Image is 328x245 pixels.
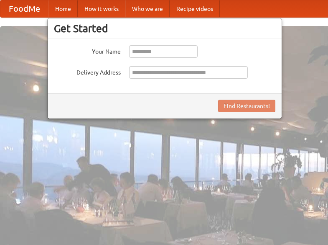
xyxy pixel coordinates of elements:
[0,0,48,17] a: FoodMe
[170,0,220,17] a: Recipe videos
[54,45,121,56] label: Your Name
[125,0,170,17] a: Who we are
[54,22,275,35] h3: Get Started
[78,0,125,17] a: How it works
[48,0,78,17] a: Home
[218,100,275,112] button: Find Restaurants!
[54,66,121,77] label: Delivery Address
